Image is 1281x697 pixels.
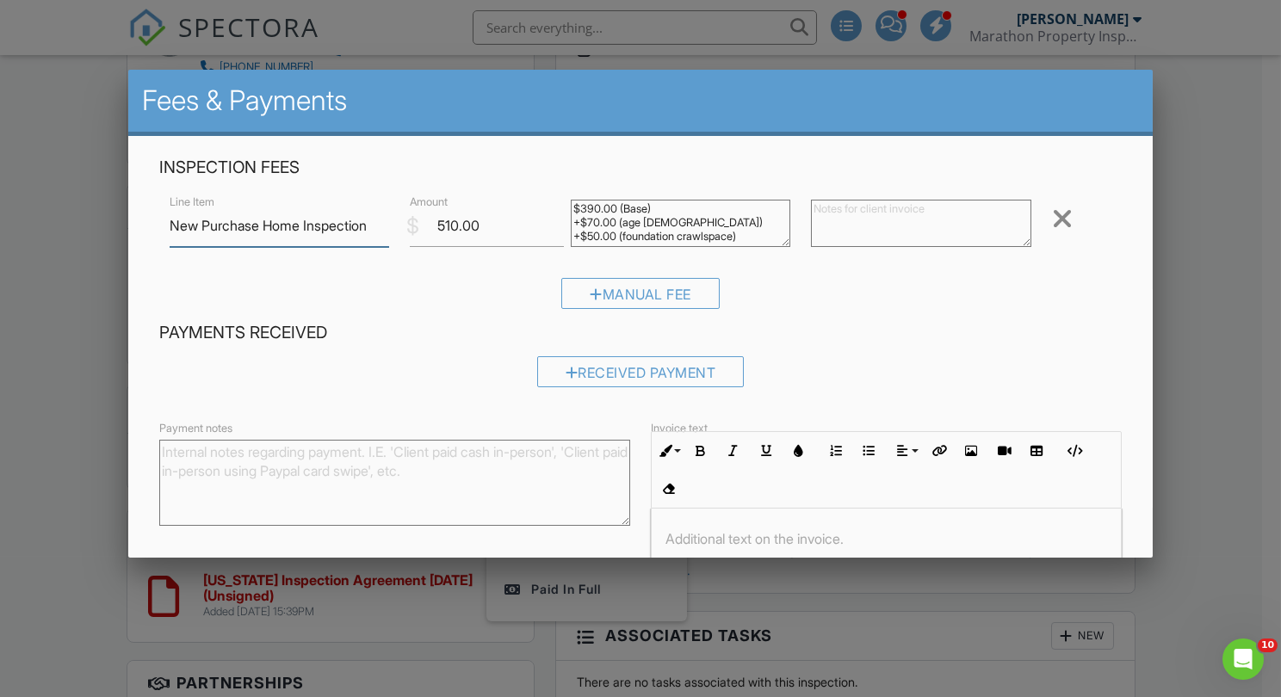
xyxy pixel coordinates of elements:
a: Received Payment [537,367,745,385]
button: Code View [1057,435,1090,467]
label: Amount [410,194,448,210]
div: Manual Fee [561,278,720,309]
div: $ [406,212,419,241]
h2: Fees & Payments [142,83,1139,118]
button: Ordered List [820,435,852,467]
div: Received Payment [537,356,745,387]
a: Manual Fee [561,289,720,306]
button: Italic (Ctrl+I) [717,435,750,467]
button: Align [889,435,922,467]
label: Payment notes [159,420,232,435]
label: Line Item [170,194,214,210]
button: Unordered List [852,435,885,467]
h4: Payments Received [159,322,1122,344]
label: Invoice text [651,420,708,435]
button: Insert Video [987,435,1020,467]
button: Colors [783,435,815,467]
h4: Inspection Fees [159,157,1122,179]
iframe: Intercom live chat [1222,638,1264,680]
button: Clear Formatting [652,472,684,505]
span: 10 [1258,638,1278,652]
button: Insert Link (Ctrl+K) [922,435,955,467]
button: Underline (Ctrl+U) [750,435,783,467]
textarea: $390.00 (Base) +$70.00 (age [DEMOGRAPHIC_DATA]) +$50.00 (foundation crawlspace) [571,200,791,247]
button: Inline Style [652,435,684,467]
button: Insert Table [1020,435,1053,467]
button: Bold (Ctrl+B) [684,435,717,467]
button: Insert Image (Ctrl+P) [955,435,987,467]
